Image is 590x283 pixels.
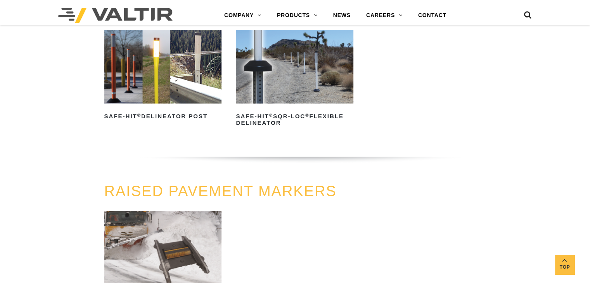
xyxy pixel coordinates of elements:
sup: ® [305,113,309,117]
a: CAREERS [358,8,410,23]
a: CONTACT [410,8,454,23]
h2: Safe-Hit Delineator Post [104,110,222,123]
a: Top [555,255,574,274]
sup: ® [269,113,273,117]
span: Top [555,263,574,272]
a: COMPANY [216,8,269,23]
sup: ® [137,113,141,117]
h2: Safe-Hit SQR-LOC Flexible Delineator [236,110,353,129]
a: Safe-Hit®SQR-LOC®Flexible Delineator [236,30,353,129]
a: NEWS [325,8,358,23]
img: Valtir [58,8,173,23]
a: PRODUCTS [269,8,325,23]
a: Safe-Hit®Delineator Post [104,30,222,123]
a: RAISED PAVEMENT MARKERS [104,183,337,199]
